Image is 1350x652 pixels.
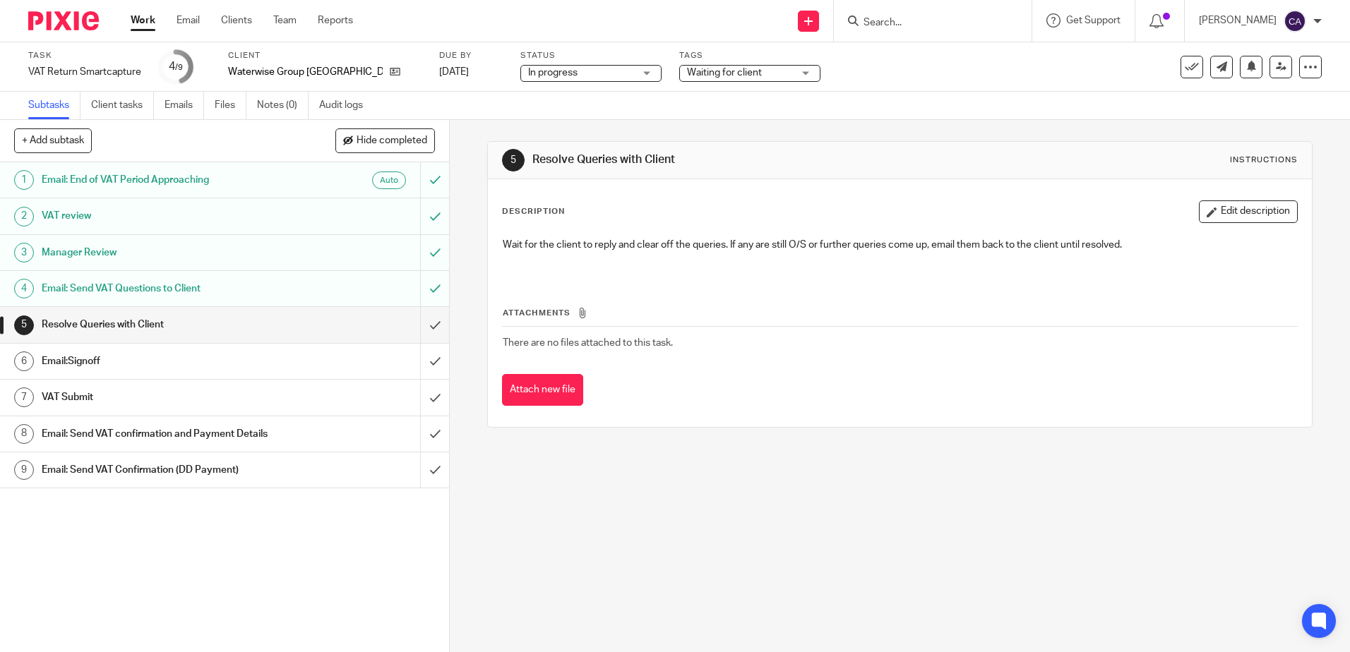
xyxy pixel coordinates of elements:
div: 3 [14,243,34,262]
div: Auto [372,171,406,189]
img: Pixie [28,11,99,30]
h1: Email: Send VAT confirmation and Payment Details [42,423,285,445]
label: Status [520,50,662,61]
div: 5 [502,149,525,171]
a: Files [215,92,246,119]
p: Wait for the client to reply and clear off the queries. If any are still O/S or further queries c... [503,238,1296,252]
h1: Manager Review [42,242,285,263]
div: 1 [14,170,34,190]
div: 4 [169,59,183,75]
h1: VAT review [42,205,285,227]
h1: VAT Submit [42,387,285,408]
label: Client [228,50,422,61]
div: 7 [14,387,34,407]
a: Team [273,13,297,28]
a: Client tasks [91,92,154,119]
div: 9 [14,460,34,480]
p: Waterwise Group [GEOGRAPHIC_DATA] [228,65,383,79]
div: VAT Return Smartcapture [28,65,141,79]
button: + Add subtask [14,128,92,152]
a: Notes (0) [257,92,309,119]
a: Reports [318,13,353,28]
button: Hide completed [335,128,435,152]
div: 6 [14,351,34,371]
span: Hide completed [357,135,427,147]
p: [PERSON_NAME] [1199,13,1277,28]
h1: Email: Send VAT Questions to Client [42,278,285,299]
a: Work [131,13,155,28]
span: There are no files attached to this task. [503,338,673,348]
button: Attach new file [502,374,583,406]
button: Edit description [1199,200,1298,223]
label: Tags [679,50,820,61]
a: Emails [165,92,204,119]
img: svg%3E [1284,10,1306,32]
label: Due by [439,50,503,61]
div: 8 [14,424,34,444]
label: Task [28,50,141,61]
h1: Email: End of VAT Period Approaching [42,169,285,191]
input: Search [862,17,989,30]
a: Subtasks [28,92,80,119]
a: Audit logs [319,92,374,119]
div: Instructions [1230,155,1298,166]
small: /9 [175,64,183,71]
h1: Resolve Queries with Client [42,314,285,335]
h1: Resolve Queries with Client [532,152,930,167]
a: Clients [221,13,252,28]
span: Waiting for client [687,68,762,78]
span: Attachments [503,309,571,317]
div: 5 [14,315,34,335]
p: Description [502,206,565,217]
a: Email [177,13,200,28]
h1: Email: Send VAT Confirmation (DD Payment) [42,459,285,481]
div: 4 [14,279,34,298]
div: 2 [14,207,34,227]
h1: Email:Signoff [42,351,285,372]
span: [DATE] [439,67,469,77]
span: Get Support [1066,16,1121,25]
span: In progress [528,68,578,78]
